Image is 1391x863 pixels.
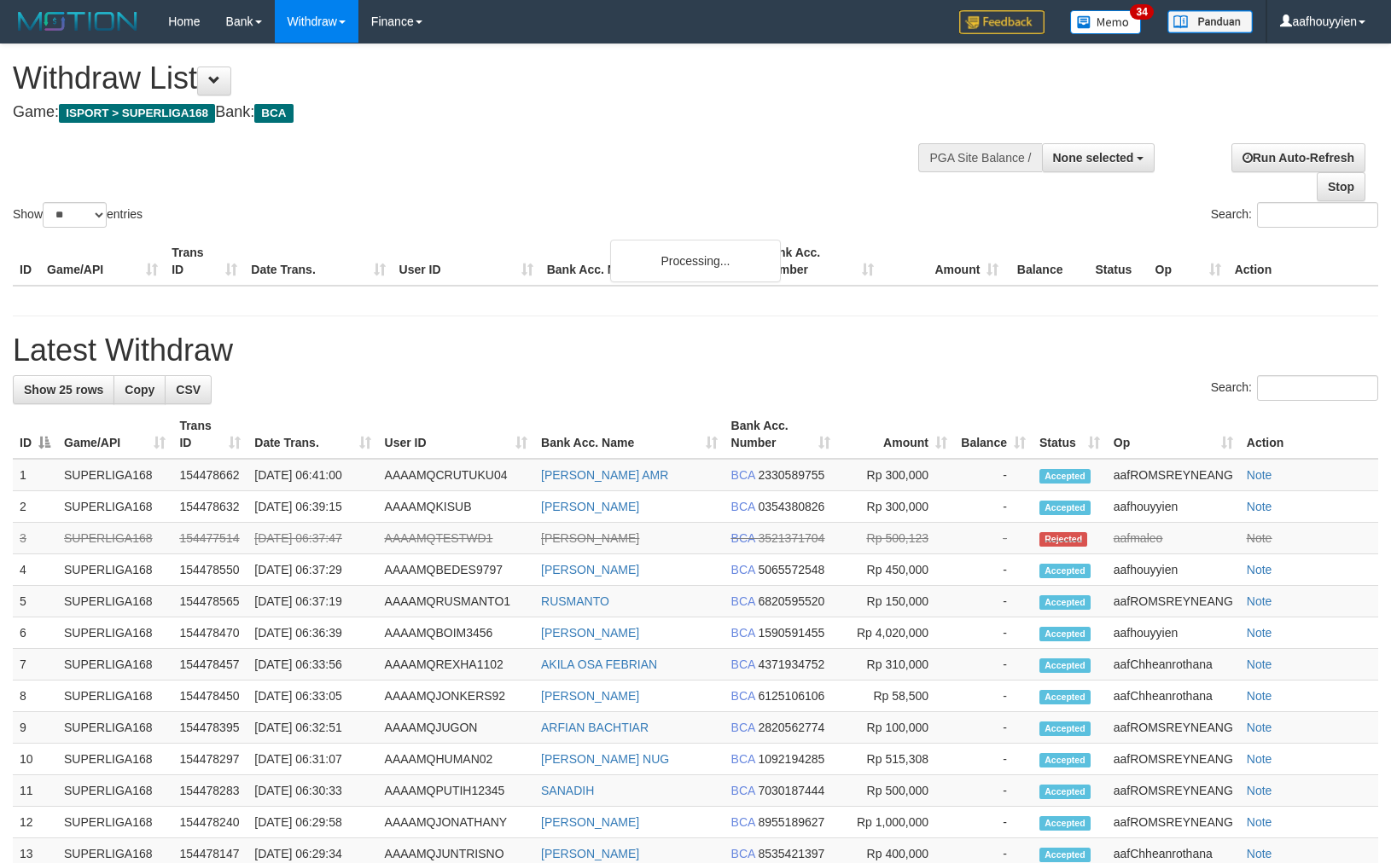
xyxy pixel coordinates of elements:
[13,61,911,96] h1: Withdraw List
[1107,459,1240,491] td: aafROMSREYNEANG
[378,459,534,491] td: AAAAMQCRUTUKU04
[758,847,824,860] span: Copy 8535421397 to clipboard
[731,500,755,513] span: BCA
[1042,143,1155,172] button: None selected
[731,657,755,671] span: BCA
[378,681,534,712] td: AAAAMQJONKERS92
[731,815,755,829] span: BCA
[1039,690,1091,704] span: Accepted
[13,333,1378,368] h1: Latest Withdraw
[837,491,954,523] td: Rp 300,000
[247,807,377,838] td: [DATE] 06:29:58
[541,721,649,734] a: ARFIAN BACHTIAR
[725,410,838,459] th: Bank Acc. Number: activate to sort column ascending
[541,626,639,640] a: [PERSON_NAME]
[172,649,247,681] td: 154478457
[758,815,824,829] span: Copy 8955189627 to clipboard
[1247,563,1272,576] a: Note
[172,712,247,744] td: 154478395
[1107,681,1240,712] td: aafChheanrothana
[378,807,534,838] td: AAAAMQJONATHANY
[172,459,247,491] td: 154478662
[378,554,534,586] td: AAAAMQBEDES9797
[13,681,57,712] td: 8
[731,784,755,797] span: BCA
[954,617,1033,649] td: -
[13,375,114,404] a: Show 25 rows
[758,594,824,608] span: Copy 6820595520 to clipboard
[1107,617,1240,649] td: aafhouyyien
[959,10,1045,34] img: Feedback.jpg
[1107,523,1240,554] td: aafmaleo
[378,775,534,807] td: AAAAMQPUTIH12345
[13,775,57,807] td: 11
[1228,237,1378,286] th: Action
[1107,586,1240,617] td: aafROMSREYNEANG
[247,712,377,744] td: [DATE] 06:32:51
[1247,626,1272,640] a: Note
[1088,237,1148,286] th: Status
[541,815,639,829] a: [PERSON_NAME]
[1005,237,1088,286] th: Balance
[918,143,1041,172] div: PGA Site Balance /
[1231,143,1365,172] a: Run Auto-Refresh
[731,626,755,640] span: BCA
[43,202,107,228] select: Showentries
[13,586,57,617] td: 5
[378,523,534,554] td: AAAAMQTESTWD1
[1107,649,1240,681] td: aafChheanrothana
[244,237,392,286] th: Date Trans.
[541,784,594,797] a: SANADIH
[1107,775,1240,807] td: aafROMSREYNEANG
[758,689,824,703] span: Copy 6125106106 to clipboard
[247,744,377,775] td: [DATE] 06:31:07
[57,744,172,775] td: SUPERLIGA168
[837,410,954,459] th: Amount: activate to sort column ascending
[837,775,954,807] td: Rp 500,000
[57,586,172,617] td: SUPERLIGA168
[1039,564,1091,578] span: Accepted
[837,744,954,775] td: Rp 515,308
[1107,807,1240,838] td: aafROMSREYNEANG
[378,617,534,649] td: AAAAMQBOIM3456
[57,775,172,807] td: SUPERLIGA168
[378,491,534,523] td: AAAAMQKISUB
[758,531,824,545] span: Copy 3521371704 to clipboard
[378,649,534,681] td: AAAAMQREXHA1102
[954,491,1033,523] td: -
[1070,10,1142,34] img: Button%20Memo.svg
[837,712,954,744] td: Rp 100,000
[247,649,377,681] td: [DATE] 06:33:56
[758,563,824,576] span: Copy 5065572548 to clipboard
[1039,658,1091,673] span: Accepted
[1247,594,1272,608] a: Note
[13,649,57,681] td: 7
[837,807,954,838] td: Rp 1,000,000
[13,459,57,491] td: 1
[758,752,824,766] span: Copy 1092194285 to clipboard
[1107,491,1240,523] td: aafhouyyien
[247,523,377,554] td: [DATE] 06:37:47
[247,775,377,807] td: [DATE] 06:30:33
[758,721,824,734] span: Copy 2820562774 to clipboard
[731,531,755,545] span: BCA
[172,681,247,712] td: 154478450
[13,202,143,228] label: Show entries
[541,689,639,703] a: [PERSON_NAME]
[13,104,911,121] h4: Game: Bank:
[610,240,781,282] div: Processing...
[378,410,534,459] th: User ID: activate to sort column ascending
[57,617,172,649] td: SUPERLIGA168
[254,104,293,123] span: BCA
[1257,202,1378,228] input: Search:
[1039,721,1091,736] span: Accepted
[1247,752,1272,766] a: Note
[1107,554,1240,586] td: aafhouyyien
[954,410,1033,459] th: Balance: activate to sort column ascending
[13,807,57,838] td: 12
[731,689,755,703] span: BCA
[1257,375,1378,401] input: Search:
[541,500,639,513] a: [PERSON_NAME]
[1247,531,1272,545] a: Note
[1247,689,1272,703] a: Note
